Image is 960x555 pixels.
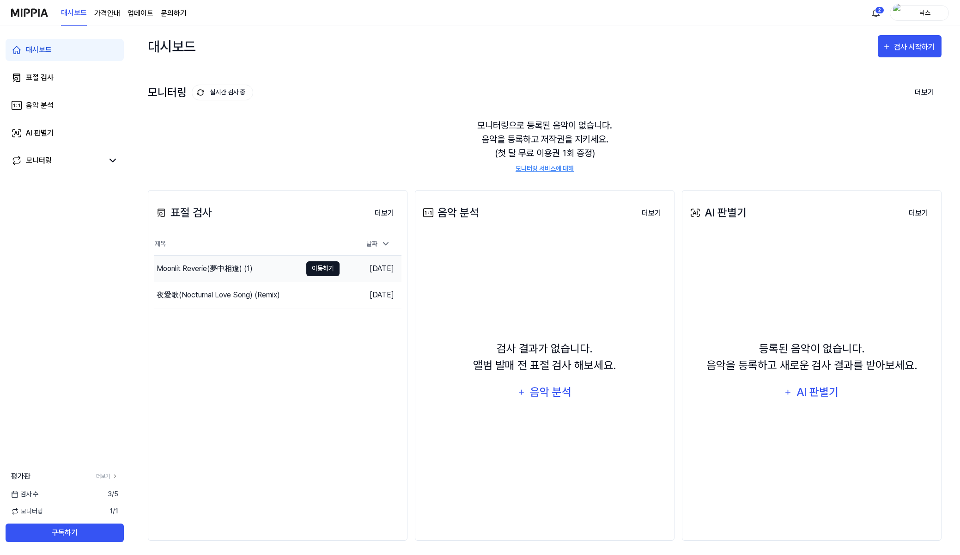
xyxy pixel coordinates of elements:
[363,236,394,252] div: 날짜
[634,204,668,222] button: 더보기
[869,6,883,20] button: 알림2
[148,107,942,185] div: 모니터링으로 등록된 음악이 없습니다. 음악을 등록하고 저작권을 지키세요. (첫 달 무료 이용권 1회 증정)
[6,67,124,89] a: 표절 검사
[367,204,401,222] button: 더보기
[157,263,253,274] div: Moonlit Reverie(夢中相逢) (1)
[6,524,124,542] button: 구독하기
[94,8,120,19] a: 가격안내
[148,35,196,57] div: 대시보드
[870,7,881,18] img: 알림
[11,155,103,166] a: 모니터링
[109,506,118,516] span: 1 / 1
[878,35,942,57] button: 검사 시작하기
[778,381,845,403] button: AI 판별기
[26,155,52,166] div: 모니터링
[192,85,253,100] button: 실시간 검사 중
[706,340,917,374] div: 등록된 음악이 없습니다. 음악을 등록하고 새로운 검사 결과를 받아보세요.
[6,122,124,144] a: AI 판별기
[340,255,401,282] td: [DATE]
[6,39,124,61] a: 대시보드
[154,233,340,255] th: 제목
[893,4,904,22] img: profile
[11,489,38,499] span: 검사 수
[340,282,401,308] td: [DATE]
[907,7,943,18] div: 닉스
[511,381,578,403] button: 음악 분석
[890,5,949,21] button: profile닉스
[634,203,668,222] a: 더보기
[529,383,572,401] div: 음악 분석
[157,290,280,301] div: 夜愛歌(Nocturnal Love Song) (Remix)
[154,204,212,221] div: 표절 검사
[894,41,937,53] div: 검사 시작하기
[473,340,616,374] div: 검사 결과가 없습니다. 앨범 발매 전 표절 검사 해보세요.
[796,383,840,401] div: AI 판별기
[26,72,54,83] div: 표절 검사
[161,8,187,19] a: 문의하기
[907,83,942,102] button: 더보기
[128,8,153,19] a: 업데이트
[367,203,401,222] a: 더보기
[306,261,340,276] button: 이동하기
[901,204,936,222] button: 더보기
[96,472,118,481] a: 더보기
[11,471,30,482] span: 평가판
[26,128,54,139] div: AI 판별기
[148,85,253,100] div: 모니터링
[26,100,54,111] div: 음악 분석
[688,204,747,221] div: AI 판별기
[516,164,574,173] a: 모니터링 서비스에 대해
[6,94,124,117] a: 음악 분석
[875,6,884,14] div: 2
[26,44,52,55] div: 대시보드
[421,204,479,221] div: 음악 분석
[61,0,87,26] a: 대시보드
[197,89,204,96] img: monitoring Icon
[901,203,936,222] a: 더보기
[108,489,118,499] span: 3 / 5
[11,506,43,516] span: 모니터링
